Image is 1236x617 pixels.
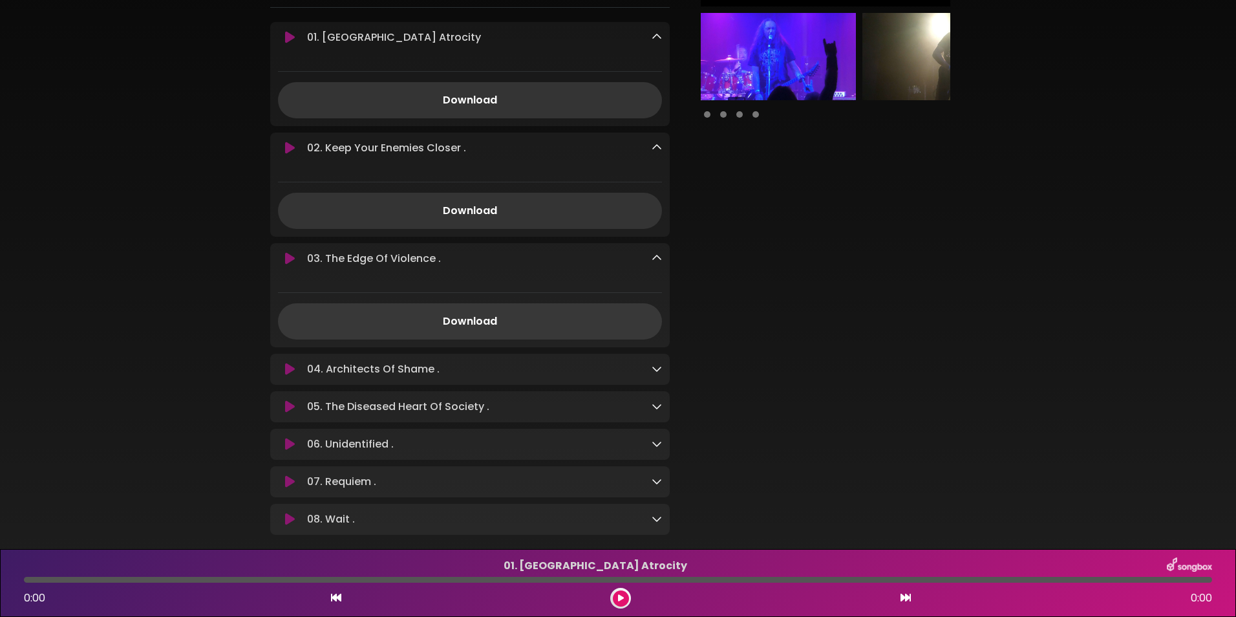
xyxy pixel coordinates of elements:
p: 05. The Diseased Heart Of Society . [307,399,651,415]
p: 07. Requiem . [307,474,651,490]
a: Download [278,82,662,118]
p: 01. [GEOGRAPHIC_DATA] Atrocity [307,30,651,45]
p: 04. Architects Of Shame . [307,362,651,377]
p: 06. Unidentified . [307,437,651,452]
p: 02. Keep Your Enemies Closer . [307,140,651,156]
img: songbox-logo-white.png [1167,557,1212,574]
p: 03. The Edge Of Violence . [307,251,651,266]
p: 08. Wait . [307,512,651,527]
p: 01. [GEOGRAPHIC_DATA] Atrocity [24,558,1167,574]
img: R8MZ3GZHRjeAylCEfuDD [862,13,1018,100]
a: Download [278,303,662,340]
img: DrAV7bORb2zUTuFbd75Y [701,13,856,100]
a: Download [278,193,662,229]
